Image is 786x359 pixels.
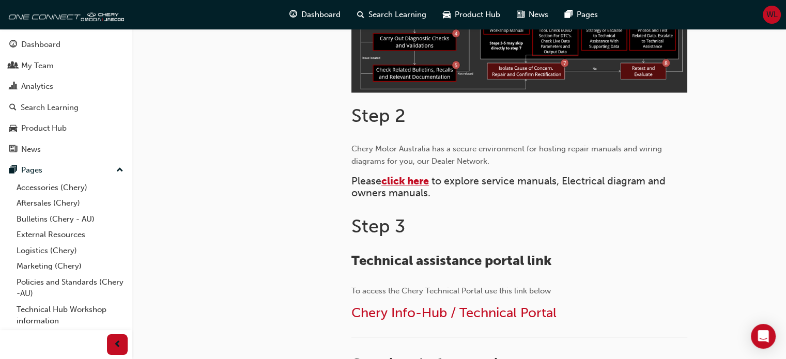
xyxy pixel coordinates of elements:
[21,39,60,51] div: Dashboard
[508,4,557,25] a: news-iconNews
[517,8,525,21] span: news-icon
[455,9,500,21] span: Product Hub
[12,195,128,211] a: Aftersales (Chery)
[12,227,128,243] a: External Resources
[351,175,668,199] span: to explore service manuals, Electrical diagram and owners manuals.
[9,40,17,50] span: guage-icon
[114,338,121,351] span: prev-icon
[116,164,124,177] span: up-icon
[577,9,598,21] span: Pages
[351,253,551,269] span: Technical assistance portal link
[21,81,53,92] div: Analytics
[763,6,781,24] button: WL
[21,144,41,155] div: News
[5,4,124,25] img: oneconnect
[4,56,128,75] a: My Team
[766,9,778,21] span: WL
[349,4,435,25] a: search-iconSearch Learning
[281,4,349,25] a: guage-iconDashboard
[21,60,54,72] div: My Team
[9,145,17,154] span: news-icon
[351,286,551,295] span: To access the Chery Technical Portal use this link below
[9,166,17,175] span: pages-icon
[565,8,573,21] span: pages-icon
[9,124,17,133] span: car-icon
[529,9,548,21] span: News
[4,35,128,54] a: Dashboard
[4,119,128,138] a: Product Hub
[4,98,128,117] a: Search Learning
[381,175,429,187] a: click here
[443,8,451,21] span: car-icon
[351,215,405,237] span: Step 3
[12,211,128,227] a: Bulletins (Chery - AU)
[9,61,17,71] span: people-icon
[289,8,297,21] span: guage-icon
[368,9,426,21] span: Search Learning
[12,258,128,274] a: Marketing (Chery)
[435,4,508,25] a: car-iconProduct Hub
[12,329,128,345] a: All Pages
[21,164,42,176] div: Pages
[21,102,79,114] div: Search Learning
[301,9,341,21] span: Dashboard
[4,161,128,180] button: Pages
[4,33,128,161] button: DashboardMy TeamAnalyticsSearch LearningProduct HubNews
[751,324,776,349] div: Open Intercom Messenger
[351,175,381,187] span: Please
[351,144,664,166] span: Chery Motor Australia has a secure environment for hosting repair manuals and wiring diagrams for...
[9,82,17,91] span: chart-icon
[12,274,128,302] a: Policies and Standards (Chery -AU)
[12,180,128,196] a: Accessories (Chery)
[12,302,128,329] a: Technical Hub Workshop information
[4,77,128,96] a: Analytics
[4,140,128,159] a: News
[557,4,606,25] a: pages-iconPages
[9,103,17,113] span: search-icon
[357,8,364,21] span: search-icon
[21,122,67,134] div: Product Hub
[351,305,557,321] a: Chery Info-Hub / Technical Portal
[12,243,128,259] a: Logistics (Chery)
[351,104,406,127] span: Step 2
